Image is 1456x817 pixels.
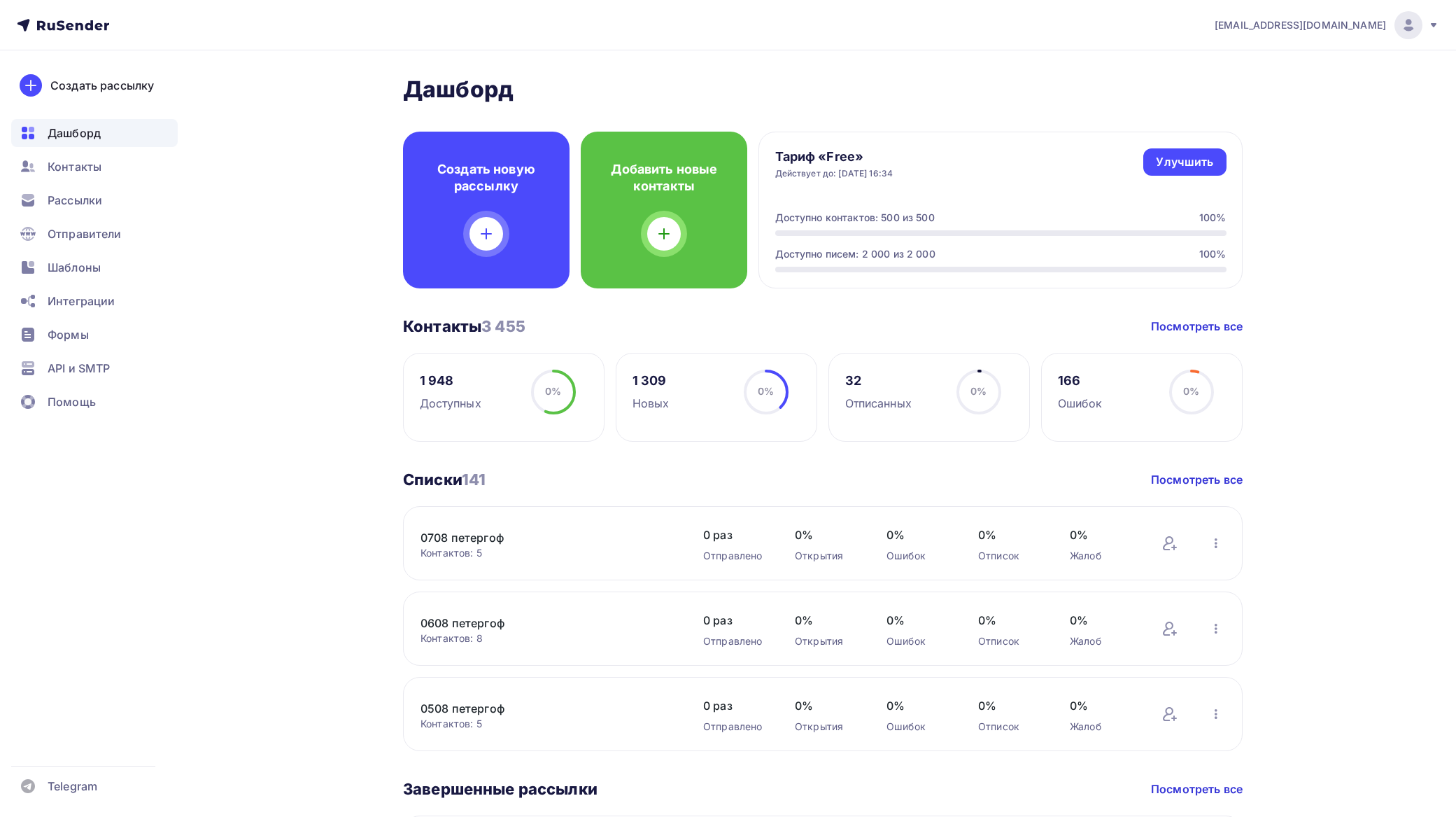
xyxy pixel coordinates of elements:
[48,293,115,309] span: Интеграции
[48,778,97,795] span: Telegram
[978,549,1042,563] div: Отписок
[403,470,486,489] h3: Списки
[978,634,1042,648] div: Отписок
[50,77,154,94] div: Создать рассылку
[886,612,950,629] span: 0%
[978,526,1042,543] span: 0%
[11,153,178,181] a: Контакты
[886,697,950,714] span: 0%
[403,76,1243,104] h2: Дашборд
[978,612,1042,629] span: 0%
[1156,154,1213,170] div: Улучшить
[420,546,675,560] div: Контактов: 5
[970,385,987,397] span: 0%
[11,321,178,349] a: Формы
[1199,211,1227,225] div: 100%
[1070,612,1133,629] span: 0%
[420,529,658,546] a: 0708 петергоф
[758,385,774,397] span: 0%
[48,192,102,209] span: Рассылки
[425,161,547,195] h4: Создать новую рассылку
[420,717,675,731] div: Контактов: 5
[545,385,561,397] span: 0%
[845,395,912,412] div: Отписанных
[603,161,725,195] h4: Добавить новые контакты
[703,720,767,734] div: Отправлено
[403,779,598,799] h3: Завершенные рассылки
[1151,471,1243,488] a: Посмотреть все
[1215,11,1439,39] a: [EMAIL_ADDRESS][DOMAIN_NAME]
[1151,318,1243,335] a: Посмотреть все
[795,526,858,543] span: 0%
[11,220,178,248] a: Отправители
[703,697,767,714] span: 0 раз
[420,700,658,717] a: 0508 петергоф
[703,612,767,629] span: 0 раз
[420,631,675,645] div: Контактов: 8
[632,372,670,389] div: 1 309
[1070,634,1133,648] div: Жалоб
[703,526,767,543] span: 0 раз
[48,125,101,141] span: Дашборд
[775,168,893,179] div: Действует до: [DATE] 16:34
[795,720,858,734] div: Открытия
[1058,372,1103,389] div: 166
[795,634,858,648] div: Открытия
[1183,385,1199,397] span: 0%
[420,615,658,631] a: 0608 петергоф
[703,634,767,648] div: Отправлено
[632,395,670,412] div: Новых
[1070,549,1133,563] div: Жалоб
[48,393,96,410] span: Помощь
[11,253,178,281] a: Шаблоны
[795,697,858,714] span: 0%
[978,697,1042,714] span: 0%
[775,247,935,261] div: Доступно писем: 2 000 из 2 000
[703,549,767,563] div: Отправлено
[775,148,893,165] h4: Тариф «Free»
[1070,720,1133,734] div: Жалоб
[886,526,950,543] span: 0%
[1058,395,1103,412] div: Ошибок
[48,326,89,343] span: Формы
[481,317,525,335] span: 3 455
[1215,18,1386,32] span: [EMAIL_ADDRESS][DOMAIN_NAME]
[795,549,858,563] div: Открытия
[48,259,101,276] span: Шаблоны
[420,372,481,389] div: 1 948
[978,720,1042,734] div: Отписок
[48,158,101,175] span: Контакты
[845,372,912,389] div: 32
[1070,697,1133,714] span: 0%
[1199,247,1227,261] div: 100%
[420,395,481,412] div: Доступных
[886,634,950,648] div: Ошибок
[775,211,935,225] div: Доступно контактов: 500 из 500
[11,119,178,147] a: Дашборд
[1070,526,1133,543] span: 0%
[886,720,950,734] div: Ошибок
[462,470,486,489] span: 141
[886,549,950,563] div: Ошибок
[1151,781,1243,797] a: Посмотреть все
[48,225,122,242] span: Отправители
[795,612,858,629] span: 0%
[403,316,525,336] h3: Контакты
[11,186,178,214] a: Рассылки
[48,360,110,377] span: API и SMTP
